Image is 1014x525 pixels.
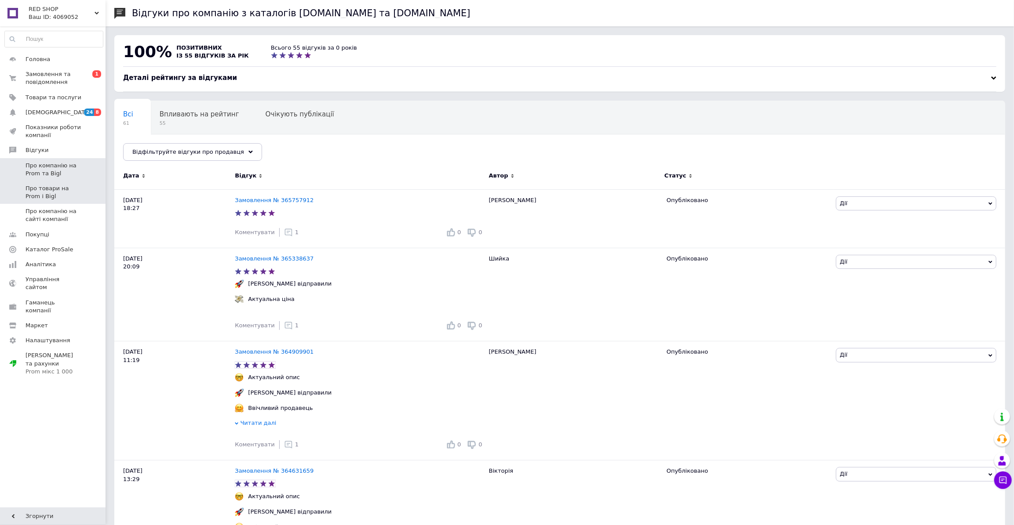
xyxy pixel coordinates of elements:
div: Опубліковані без коментаря [114,134,230,168]
div: [PERSON_NAME] відправили [246,508,334,516]
span: із 55 відгуків за рік [176,52,249,59]
span: Дії [840,200,847,206]
span: Відфільтруйте відгуки про продавця [132,148,244,155]
h1: Відгуки про компанію з каталогів [DOMAIN_NAME] та [DOMAIN_NAME] [132,8,471,18]
a: Замовлення № 365338637 [235,255,314,262]
img: :nerd_face: [235,373,244,382]
img: :money_with_wings: [235,295,244,304]
div: Коментувати [235,322,274,329]
span: 0 [478,322,482,329]
div: Ваш ID: 4069052 [29,13,106,21]
div: Актуальний опис [246,373,302,381]
span: Аналітика [26,261,56,268]
span: 0 [478,441,482,448]
div: [DATE] 11:19 [114,341,235,460]
span: Опубліковані без комен... [123,144,212,152]
div: Опубліковано [667,255,829,263]
div: Читати далі [235,419,484,429]
span: Товари та послуги [26,94,81,101]
div: [PERSON_NAME] відправили [246,280,334,288]
div: [DATE] 20:09 [114,248,235,341]
span: Коментувати [235,229,274,235]
span: Всі [123,110,133,118]
span: Про компанію на сайті компанії [26,207,81,223]
span: Впливають на рейтинг [160,110,239,118]
span: Гаманець компанії [26,299,81,315]
div: Коментувати [235,441,274,449]
span: [PERSON_NAME] та рахунки [26,351,81,376]
span: Дії [840,351,847,358]
span: RED SHOP [29,5,95,13]
div: Опубліковано [667,348,829,356]
span: 1 [92,70,101,78]
img: :rocket: [235,388,244,397]
span: 61 [123,120,133,127]
div: Актуальний опис [246,492,302,500]
span: Управління сайтом [26,275,81,291]
span: Замовлення та повідомлення [26,70,81,86]
span: Покупці [26,231,49,239]
span: 24 [84,109,94,116]
img: :rocket: [235,507,244,516]
span: Коментувати [235,441,274,448]
span: Дата [123,172,139,180]
span: Читати далі [241,420,277,426]
div: 1 [284,228,299,237]
div: Актуальна ціна [246,295,296,303]
span: Деталі рейтингу за відгуками [123,74,237,82]
div: [DATE] 18:27 [114,189,235,248]
a: Замовлення № 364631659 [235,467,314,474]
span: Налаштування [26,337,70,344]
div: Опубліковано [667,467,829,475]
span: Автор [489,172,508,180]
span: Очікують публікації [266,110,334,118]
div: Опубліковано [667,196,829,204]
span: Про товари на Prom і Bigl [26,185,81,200]
div: [PERSON_NAME] відправили [246,389,334,397]
span: Маркет [26,322,48,329]
span: 1 [295,229,299,235]
a: Замовлення № 364909901 [235,348,314,355]
span: Коментувати [235,322,274,329]
div: [PERSON_NAME] [485,341,662,460]
div: Всього 55 відгуків за 0 років [271,44,357,52]
span: 0 [457,229,461,235]
div: Ввічливий продавець [246,404,315,412]
div: Шийка [485,248,662,341]
img: :nerd_face: [235,492,244,501]
span: Головна [26,55,50,63]
button: Чат з покупцем [994,471,1012,489]
span: позитивних [176,44,222,51]
span: 0 [478,229,482,235]
input: Пошук [5,31,103,47]
span: 100% [123,43,172,61]
span: Про компанію на Prom та Bigl [26,162,81,177]
div: Деталі рейтингу за відгуками [123,73,996,83]
span: 55 [160,120,239,127]
span: 1 [295,322,299,329]
span: Дії [840,471,847,477]
a: Замовлення № 365757912 [235,197,314,203]
span: Статус [664,172,686,180]
span: Відгук [235,172,256,180]
div: 1 [284,440,299,449]
div: Коментувати [235,228,274,236]
img: :hugging_face: [235,404,244,413]
div: 1 [284,321,299,330]
div: [PERSON_NAME] [485,189,662,248]
span: Каталог ProSale [26,246,73,253]
div: Prom мікс 1 000 [26,368,81,376]
span: 0 [457,322,461,329]
span: Показники роботи компанії [26,123,81,139]
span: Відгуки [26,146,48,154]
img: :rocket: [235,279,244,288]
span: Дії [840,258,847,265]
span: 0 [457,441,461,448]
span: 1 [295,441,299,448]
span: [DEMOGRAPHIC_DATA] [26,109,91,116]
span: 8 [94,109,101,116]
